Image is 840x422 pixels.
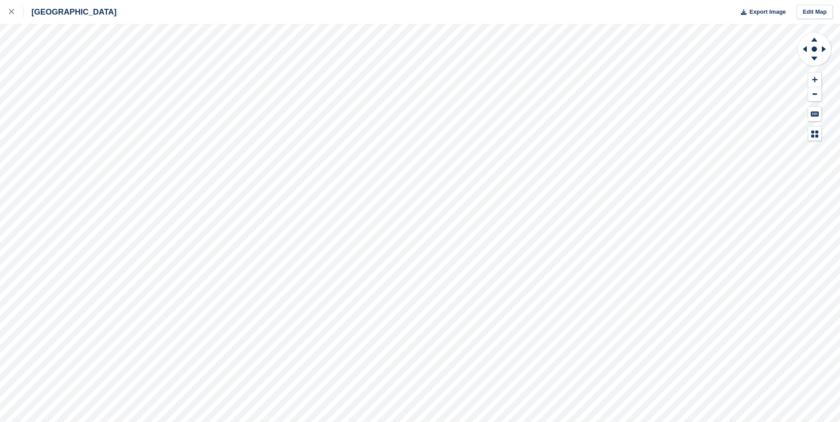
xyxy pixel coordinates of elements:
div: [GEOGRAPHIC_DATA] [23,7,116,17]
button: Zoom Out [808,87,821,102]
span: Export Image [749,8,786,16]
a: Edit Map [797,5,833,19]
button: Keyboard Shortcuts [808,107,821,121]
button: Export Image [735,5,786,19]
button: Map Legend [808,127,821,141]
button: Zoom In [808,73,821,87]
